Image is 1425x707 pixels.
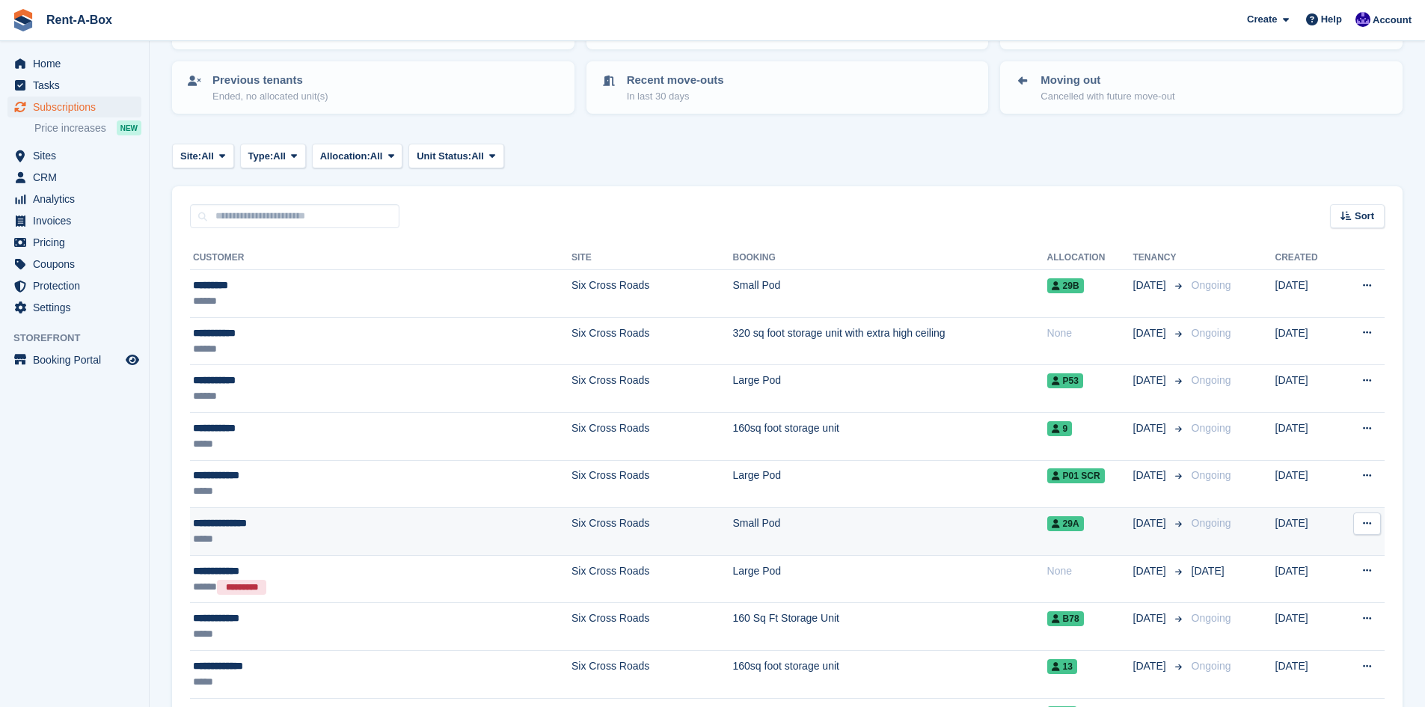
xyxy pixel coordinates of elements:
td: [DATE] [1275,603,1338,651]
span: Help [1321,12,1342,27]
a: Moving out Cancelled with future move-out [1002,63,1401,112]
a: menu [7,75,141,96]
span: Type: [248,149,274,164]
a: Rent-A-Box [40,7,118,32]
td: Large Pod [733,365,1047,413]
span: Invoices [33,210,123,231]
span: All [370,149,383,164]
span: [DATE] [1133,563,1169,579]
td: 160sq foot storage unit [733,412,1047,460]
td: [DATE] [1275,317,1338,365]
a: menu [7,97,141,117]
span: Site: [180,149,201,164]
td: Small Pod [733,508,1047,556]
span: Unit Status: [417,149,471,164]
td: Large Pod [733,555,1047,603]
span: Account [1373,13,1412,28]
td: [DATE] [1275,460,1338,508]
a: menu [7,297,141,318]
td: Six Cross Roads [571,555,733,603]
td: 320 sq foot storage unit with extra high ceiling [733,317,1047,365]
a: menu [7,145,141,166]
th: Customer [190,246,571,270]
th: Created [1275,246,1338,270]
span: Sort [1355,209,1374,224]
div: None [1047,325,1133,341]
td: [DATE] [1275,650,1338,698]
a: menu [7,53,141,74]
div: NEW [117,120,141,135]
span: Booking Portal [33,349,123,370]
span: [DATE] [1192,565,1225,577]
td: [DATE] [1275,412,1338,460]
span: All [471,149,484,164]
span: [DATE] [1133,468,1169,483]
div: None [1047,563,1133,579]
th: Site [571,246,733,270]
td: [DATE] [1275,270,1338,318]
a: menu [7,275,141,296]
td: Six Cross Roads [571,412,733,460]
span: Ongoing [1192,422,1231,434]
a: menu [7,254,141,275]
th: Tenancy [1133,246,1186,270]
p: Cancelled with future move-out [1041,89,1174,104]
span: [DATE] [1133,325,1169,341]
span: Allocation: [320,149,370,164]
span: Ongoing [1192,279,1231,291]
p: Previous tenants [212,72,328,89]
td: 160 Sq Ft Storage Unit [733,603,1047,651]
a: Price increases NEW [34,120,141,136]
td: Six Cross Roads [571,508,733,556]
span: Home [33,53,123,74]
span: Ongoing [1192,374,1231,386]
p: Recent move-outs [627,72,724,89]
button: Unit Status: All [408,144,503,168]
button: Type: All [240,144,306,168]
span: P01 SCR [1047,468,1105,483]
span: Create [1247,12,1277,27]
p: In last 30 days [627,89,724,104]
img: Colin O Shea [1355,12,1370,27]
a: menu [7,349,141,370]
td: Six Cross Roads [571,603,733,651]
span: Tasks [33,75,123,96]
a: Recent move-outs In last 30 days [588,63,987,112]
span: Ongoing [1192,660,1231,672]
span: Ongoing [1192,517,1231,529]
button: Allocation: All [312,144,403,168]
span: [DATE] [1133,373,1169,388]
a: Previous tenants Ended, no allocated unit(s) [174,63,573,112]
td: [DATE] [1275,508,1338,556]
span: Coupons [33,254,123,275]
td: 160sq foot storage unit [733,650,1047,698]
span: 29A [1047,516,1084,531]
a: menu [7,167,141,188]
p: Moving out [1041,72,1174,89]
span: 9 [1047,421,1073,436]
span: [DATE] [1133,610,1169,626]
span: 13 [1047,659,1077,674]
span: Price increases [34,121,106,135]
td: Six Cross Roads [571,365,733,413]
span: B78 [1047,611,1084,626]
span: All [201,149,214,164]
a: menu [7,210,141,231]
span: P53 [1047,373,1083,388]
a: Preview store [123,351,141,369]
span: Ongoing [1192,469,1231,481]
td: [DATE] [1275,555,1338,603]
span: [DATE] [1133,515,1169,531]
td: Large Pod [733,460,1047,508]
span: Protection [33,275,123,296]
th: Allocation [1047,246,1133,270]
td: Small Pod [733,270,1047,318]
a: menu [7,232,141,253]
th: Booking [733,246,1047,270]
span: Subscriptions [33,97,123,117]
span: All [273,149,286,164]
span: Analytics [33,189,123,209]
span: [DATE] [1133,278,1169,293]
button: Site: All [172,144,234,168]
td: Six Cross Roads [571,650,733,698]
